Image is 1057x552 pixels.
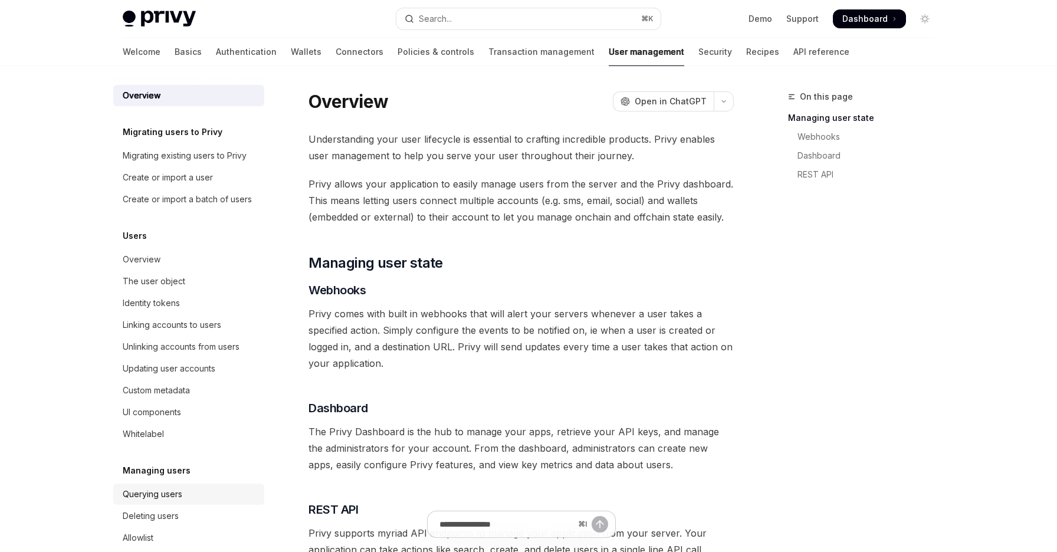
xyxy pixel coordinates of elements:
a: Create or import a batch of users [113,189,264,210]
img: light logo [123,11,196,27]
a: Updating user accounts [113,358,264,379]
span: Privy allows your application to easily manage users from the server and the Privy dashboard. Thi... [308,176,734,225]
div: Overview [123,252,160,267]
a: Whitelabel [113,423,264,445]
div: Allowlist [123,531,153,545]
span: Dashboard [842,13,888,25]
span: On this page [800,90,853,104]
a: Recipes [746,38,779,66]
div: Updating user accounts [123,362,215,376]
a: Identity tokens [113,293,264,314]
a: User management [609,38,684,66]
a: Linking accounts to users [113,314,264,336]
button: Toggle dark mode [915,9,934,28]
a: Managing user state [788,109,944,127]
a: Demo [749,13,772,25]
button: Open search [396,8,661,29]
input: Ask a question... [439,511,573,537]
div: Migrating existing users to Privy [123,149,247,163]
div: Querying users [123,487,182,501]
a: Authentication [216,38,277,66]
span: ⌘ K [641,14,654,24]
div: Unlinking accounts from users [123,340,239,354]
a: Querying users [113,484,264,505]
a: Dashboard [788,146,944,165]
a: Security [698,38,732,66]
button: Send message [592,516,608,533]
div: Create or import a batch of users [123,192,252,206]
span: Understanding your user lifecycle is essential to crafting incredible products. Privy enables use... [308,131,734,164]
div: Search... [419,12,452,26]
a: Overview [113,85,264,106]
a: API reference [793,38,849,66]
a: Connectors [336,38,383,66]
a: Create or import a user [113,167,264,188]
div: Linking accounts to users [123,318,221,332]
a: Transaction management [488,38,595,66]
h5: Managing users [123,464,191,478]
a: Deleting users [113,505,264,527]
h5: Users [123,229,147,243]
div: Create or import a user [123,170,213,185]
span: Dashboard [308,400,368,416]
a: Wallets [291,38,321,66]
a: UI components [113,402,264,423]
a: Allowlist [113,527,264,548]
div: Overview [123,88,160,103]
div: Whitelabel [123,427,164,441]
span: Webhooks [308,282,366,298]
a: REST API [788,165,944,184]
span: Privy comes with built in webhooks that will alert your servers whenever a user takes a specified... [308,305,734,372]
h1: Overview [308,91,388,112]
div: The user object [123,274,185,288]
span: Open in ChatGPT [635,96,707,107]
span: The Privy Dashboard is the hub to manage your apps, retrieve your API keys, and manage the admini... [308,423,734,473]
span: REST API [308,501,358,518]
div: Identity tokens [123,296,180,310]
a: Overview [113,249,264,270]
a: Policies & controls [398,38,474,66]
div: Custom metadata [123,383,190,397]
a: The user object [113,271,264,292]
h5: Migrating users to Privy [123,125,222,139]
span: Managing user state [308,254,443,272]
a: Migrating existing users to Privy [113,145,264,166]
button: Open in ChatGPT [613,91,714,111]
div: UI components [123,405,181,419]
a: Welcome [123,38,160,66]
a: Dashboard [833,9,906,28]
a: Webhooks [788,127,944,146]
a: Custom metadata [113,380,264,401]
a: Support [786,13,819,25]
div: Deleting users [123,509,179,523]
a: Unlinking accounts from users [113,336,264,357]
a: Basics [175,38,202,66]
